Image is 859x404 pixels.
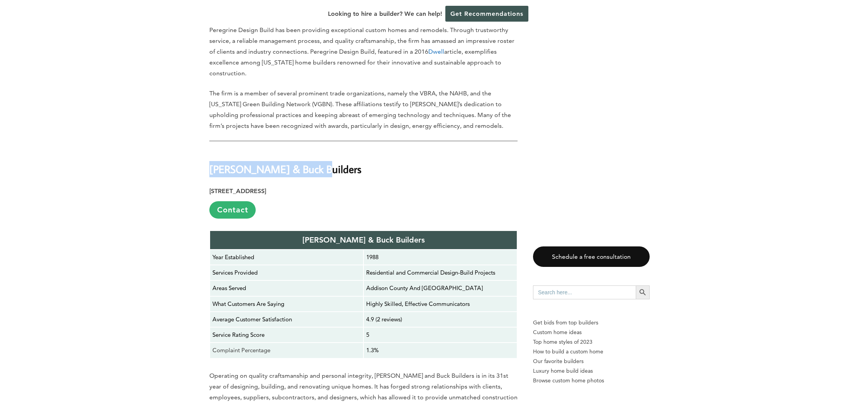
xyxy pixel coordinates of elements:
p: Residential and Commercial Design-Build Projects [366,268,514,278]
a: Schedule a free consultation [533,246,650,267]
p: What Customers Are Saying [212,299,361,309]
p: Get bids from top builders [533,318,650,328]
strong: [PERSON_NAME] & Buck Builders [209,162,362,176]
a: Browse custom home photos [533,376,650,385]
p: Complaint Percentage [212,345,361,355]
p: Service Rating Score [212,330,361,340]
a: Contact [209,201,256,219]
strong: [STREET_ADDRESS] [209,187,266,195]
svg: Search [638,288,647,297]
p: 1988 [366,252,514,262]
p: 5 [366,330,514,340]
p: 1.3% [366,345,514,355]
p: Areas Served [212,283,361,293]
a: Dwell [428,48,444,55]
p: Services Provided [212,268,361,278]
p: Year Established [212,252,361,262]
p: Highly Skilled, Effective Communicators [366,299,514,309]
p: Peregrine Design Build has been providing exceptional custom homes and remodels. Through trustwor... [209,25,518,79]
p: Average Customer Satisfaction [212,314,361,324]
a: Our favorite builders [533,356,650,366]
a: Luxury home build ideas [533,366,650,376]
a: Get Recommendations [445,6,528,22]
p: 4.9 (2 reviews) [366,314,514,324]
strong: [PERSON_NAME] & Buck Builders [302,235,425,244]
a: How to build a custom home [533,347,650,356]
input: Search here... [533,285,636,299]
a: Custom home ideas [533,328,650,337]
p: Addison County And [GEOGRAPHIC_DATA] [366,283,514,293]
a: Top home styles of 2023 [533,337,650,347]
p: The firm is a member of several prominent trade organizations, namely the VBRA, the NAHB, and the... [209,88,518,131]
